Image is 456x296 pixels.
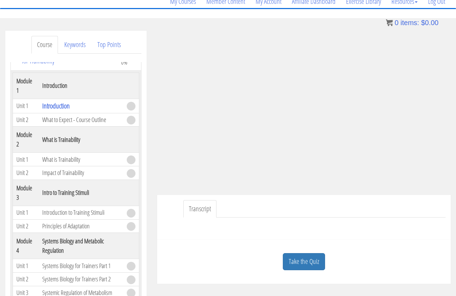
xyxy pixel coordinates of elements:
span: items: [400,19,419,26]
a: Course [31,36,58,54]
a: Keywords [59,36,91,54]
th: Module 4 [13,233,39,259]
span: 0% [121,58,127,66]
td: Systems Biology for Trainers Part 1 [39,259,124,273]
th: Module 1 [13,73,39,99]
a: Take the Quiz [283,253,325,270]
td: Unit 1 [13,259,39,273]
th: What is Trainability [39,127,124,153]
td: Introduction to Training Stimuli [39,206,124,219]
td: Unit 2 [13,219,39,233]
td: Unit 2 [13,166,39,180]
td: What is Trainability [39,153,124,166]
th: Introduction [39,73,124,99]
a: Top Points [92,36,126,54]
td: Systems Biology for Trainers Part 2 [39,272,124,286]
td: Unit 1 [13,99,39,113]
td: Unit 1 [13,206,39,219]
a: Introduction [42,101,70,111]
td: Unit 1 [13,153,39,166]
th: Intro to Training Stimuli [39,180,124,206]
a: 0 items: $0.00 [386,19,439,26]
th: Module 2 [13,127,39,153]
img: icon11.png [386,19,393,26]
td: Unit 2 [13,272,39,286]
span: 0 [395,19,398,26]
th: Systems Biology and Metabolic Regulation [39,233,124,259]
span: $ [421,19,425,26]
a: Transcript [183,200,216,218]
bdi: 0.00 [421,19,439,26]
th: Module 3 [13,180,39,206]
td: What to Expect - Course Outline [39,113,124,127]
td: Unit 2 [13,113,39,127]
td: Principles of Adaptation [39,219,124,233]
td: Impact of Trainability [39,166,124,180]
